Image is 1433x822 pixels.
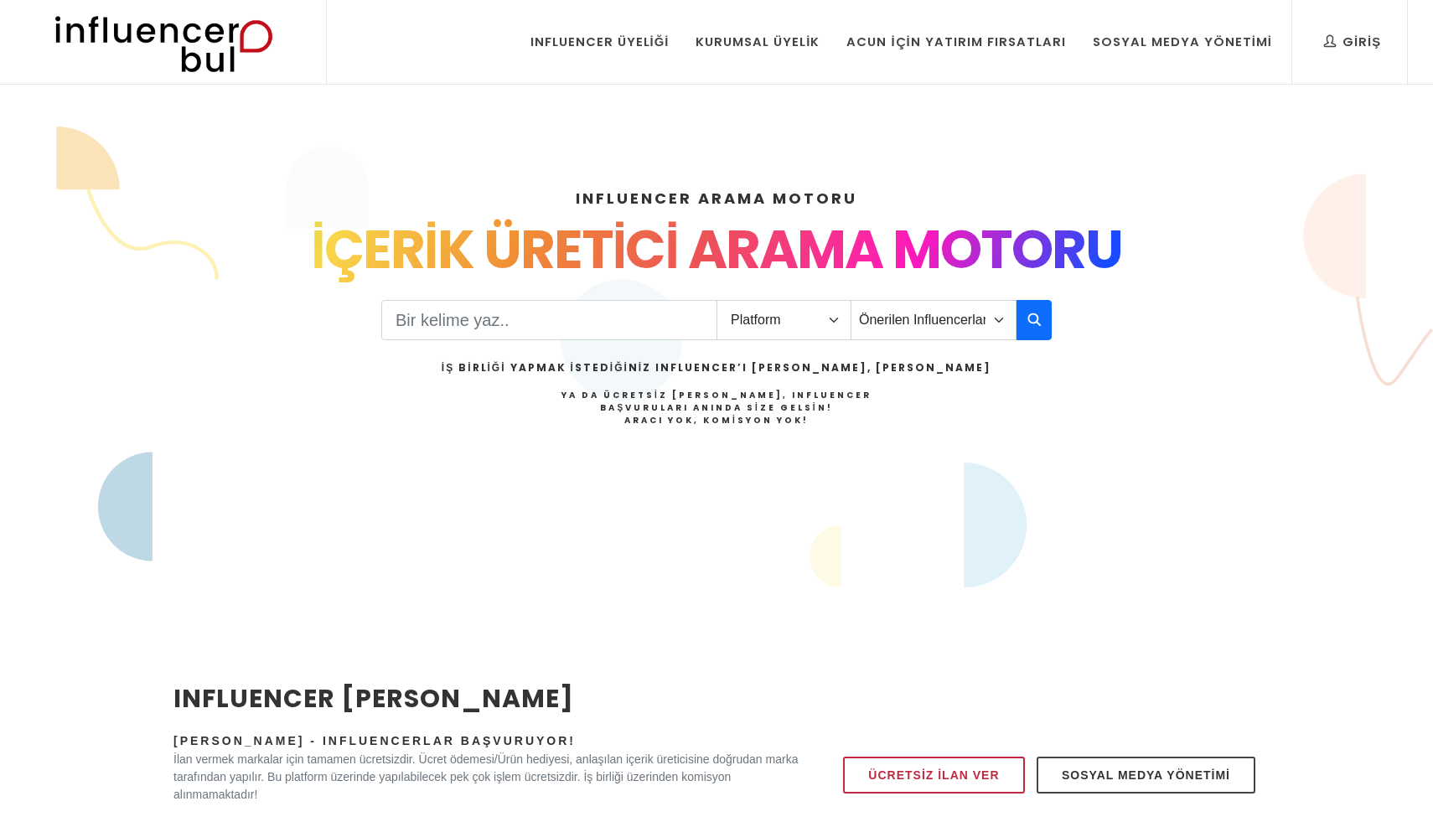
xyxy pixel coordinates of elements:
[173,209,1260,290] div: İÇERİK ÜRETİCİ ARAMA MOTORU
[1062,765,1230,785] span: Sosyal Medya Yönetimi
[173,187,1260,209] h4: INFLUENCER ARAMA MOTORU
[530,33,670,51] div: Influencer Üyeliği
[696,33,820,51] div: Kurumsal Üyelik
[1037,757,1255,794] a: Sosyal Medya Yönetimi
[624,414,809,427] strong: Aracı Yok, Komisyon Yok!
[843,757,1024,794] a: Ücretsiz İlan Ver
[868,765,999,785] span: Ücretsiz İlan Ver
[173,680,799,717] h2: INFLUENCER [PERSON_NAME]
[846,33,1065,51] div: Acun İçin Yatırım Fırsatları
[173,734,576,747] span: [PERSON_NAME] - Influencerlar Başvuruyor!
[442,389,991,427] h4: Ya da Ücretsiz [PERSON_NAME], Influencer Başvuruları Anında Size Gelsin!
[173,751,799,804] p: İlan vermek markalar için tamamen ücretsizdir. Ücret ödemesi/Ürün hediyesi, anlaşılan içerik üret...
[1324,33,1381,51] div: Giriş
[381,300,717,340] input: Search
[442,360,991,375] h2: İş Birliği Yapmak İstediğiniz Influencer’ı [PERSON_NAME], [PERSON_NAME]
[1093,33,1272,51] div: Sosyal Medya Yönetimi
